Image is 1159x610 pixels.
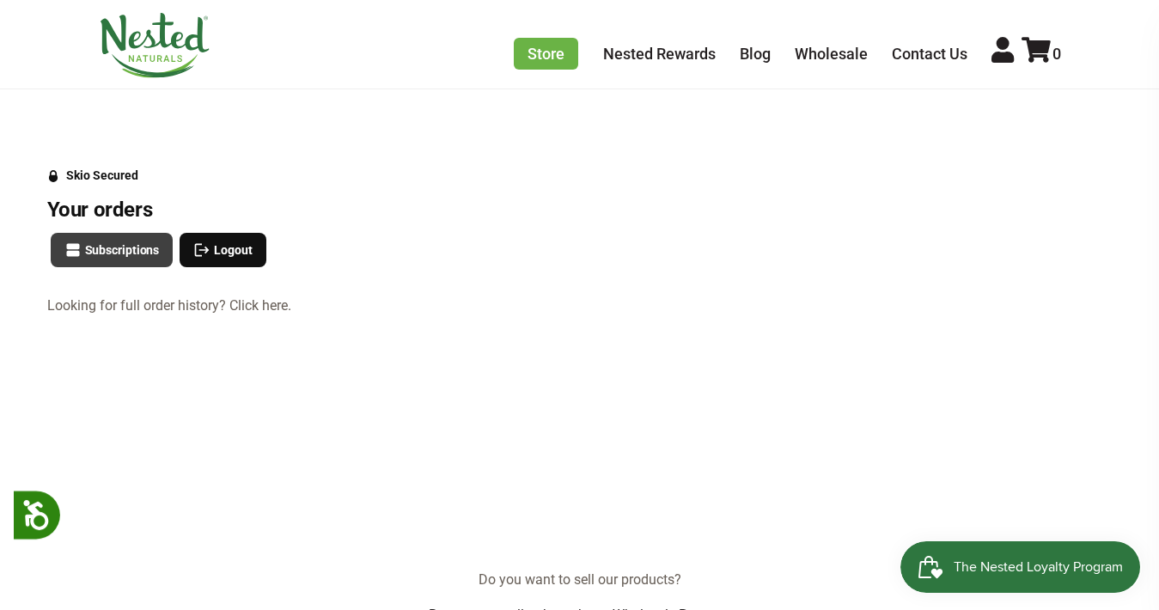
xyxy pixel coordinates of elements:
[66,168,138,182] div: Skio Secured
[180,233,265,267] button: Logout
[740,45,771,63] a: Blog
[795,45,868,63] a: Wholesale
[99,13,210,78] img: Nested Naturals
[900,541,1142,593] iframe: Button to open loyalty program pop-up
[892,45,967,63] a: Contact Us
[47,170,59,182] svg: Security
[47,197,660,223] h3: Your orders
[603,45,716,63] a: Nested Rewards
[51,233,174,267] button: Subscriptions
[1052,45,1061,63] span: 0
[47,168,138,196] a: Skio Secured
[214,241,252,259] span: Logout
[47,298,660,314] a: Looking for full order history? Click here.
[85,241,160,259] span: Subscriptions
[514,38,578,70] a: Store
[1022,45,1061,63] a: 0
